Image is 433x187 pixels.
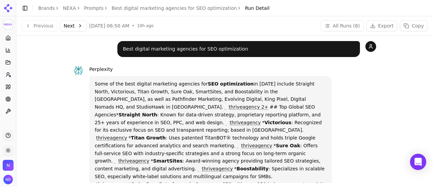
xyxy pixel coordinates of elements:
a: thriveagency [241,143,272,148]
button: Next [60,20,87,31]
strong: Boostability [236,166,269,171]
a: thriveagency [230,120,261,125]
img: NEXA [3,19,14,30]
nav: breadcrumb [38,5,270,12]
button: All Runs (8) [321,20,363,31]
a: Prompts [84,5,104,12]
strong: Straight North [118,112,157,117]
span: [DATE] 06:50 AM [89,22,129,29]
div: v 4.0.25 [19,11,33,16]
img: NEXA [3,160,14,171]
img: tab_keywords_by_traffic_grey.svg [67,39,73,45]
img: website_grey.svg [11,18,16,23]
strong: SmartSites [153,158,182,164]
a: thriveagency [202,166,233,171]
div: Domain: [URL] [18,18,48,23]
a: thriveagency [96,182,127,187]
div: Keywords by Traffic [75,40,114,44]
p: Best digital marketing agencies for SEO optimization [123,45,355,53]
button: Current brand: NEXA [3,19,14,30]
img: Nikhil Das [3,175,13,184]
span: • [132,23,134,29]
div: Open Intercom Messenger [410,154,426,170]
img: logo_orange.svg [11,11,16,16]
button: Open user button [3,175,13,184]
span: 10h ago [137,23,154,29]
img: tab_domain_overview_orange.svg [18,39,24,45]
strong: Sure Oak [276,143,300,148]
a: thriveagency [118,158,150,164]
button: Export [366,20,397,31]
strong: Victorious [265,120,292,125]
strong: Titan Growth [131,135,166,141]
span: Perplexity [89,67,113,72]
a: NEXA [63,5,76,12]
button: Open organization switcher [3,160,14,171]
div: Domain Overview [26,40,61,44]
a: Brands [38,5,55,11]
button: Copy [400,20,428,31]
a: Best digital marketing agencies for SEO optimization [112,5,237,12]
strong: SEO optimization [208,81,254,87]
strong: OuterBox [131,182,156,187]
a: thriveagency 2+ [229,104,268,110]
span: Run Detail [245,5,270,12]
a: thriveagency [96,135,127,141]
